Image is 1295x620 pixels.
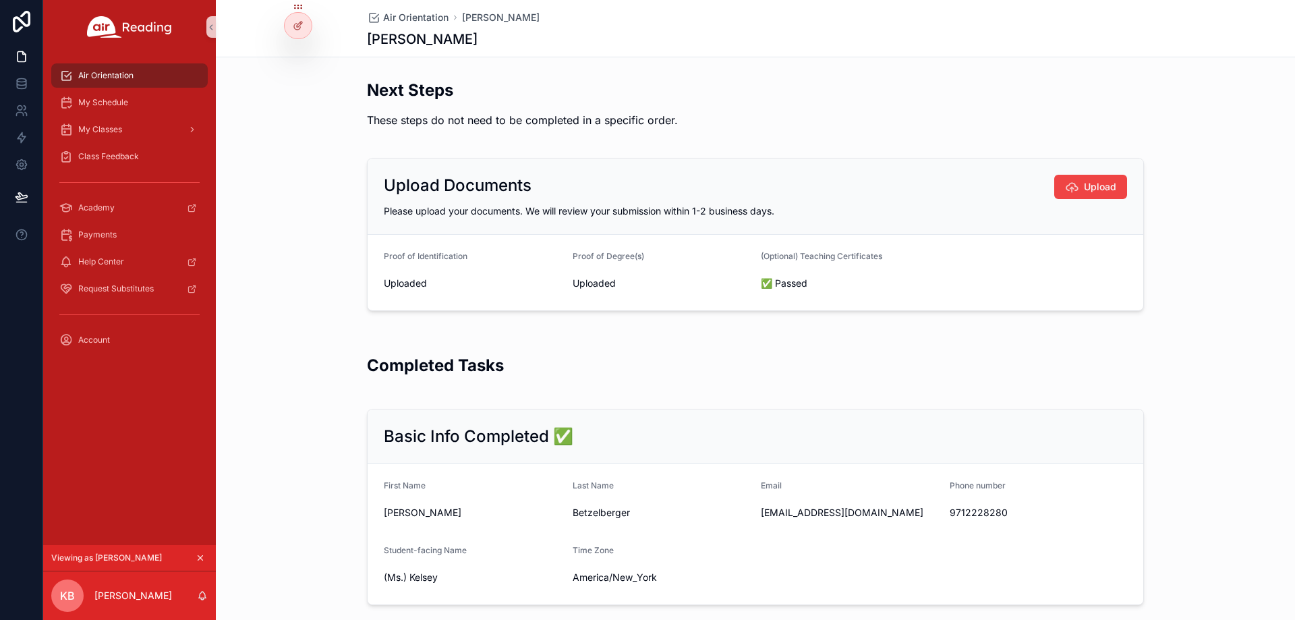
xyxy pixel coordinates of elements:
a: Class Feedback [51,144,208,169]
h1: [PERSON_NAME] [367,30,478,49]
span: KB [60,588,75,604]
a: [PERSON_NAME] [462,11,540,24]
span: Account [78,335,110,345]
span: Class Feedback [78,151,139,162]
span: Proof of Degree(s) [573,251,644,261]
a: Request Substitutes [51,277,208,301]
h2: Completed Tasks [367,354,504,376]
span: Academy [78,202,115,213]
span: Phone number [950,480,1006,490]
span: Help Center [78,256,124,267]
span: Last Name [573,480,614,490]
span: 9712228280 [950,506,1128,519]
a: Air Orientation [367,11,449,24]
span: My Schedule [78,97,128,108]
span: Uploaded [384,277,562,290]
span: Proof of Identification [384,251,467,261]
span: Payments [78,229,117,240]
span: America/New_York [573,571,657,584]
h2: Upload Documents [384,175,531,196]
img: App logo [87,16,172,38]
a: My Schedule [51,90,208,115]
a: My Classes [51,117,208,142]
span: Betzelberger [573,506,751,519]
a: Account [51,328,208,352]
span: Upload [1084,180,1116,194]
span: Air Orientation [383,11,449,24]
span: Student-facing Name [384,545,467,555]
span: Email [761,480,782,490]
span: My Classes [78,124,122,135]
span: ✅ Passed [761,277,1127,290]
span: Air Orientation [78,70,134,81]
h2: Basic Info Completed ✅ [384,426,573,447]
span: Please upload your documents. We will review your submission within 1-2 business days. [384,205,774,217]
button: Upload [1054,175,1127,199]
span: [PERSON_NAME] [384,506,562,519]
span: (Ms.) Kelsey [384,571,562,584]
a: Academy [51,196,208,220]
span: Request Substitutes [78,283,154,294]
span: Viewing as [PERSON_NAME] [51,553,162,563]
p: These steps do not need to be completed in a specific order. [367,112,678,128]
span: (Optional) Teaching Certificates [761,251,882,261]
a: Payments [51,223,208,247]
span: Uploaded [573,277,751,290]
span: [EMAIL_ADDRESS][DOMAIN_NAME] [761,506,939,519]
h2: Next Steps [367,79,678,101]
span: Time Zone [573,545,614,555]
span: First Name [384,480,426,490]
div: scrollable content [43,54,216,370]
a: Air Orientation [51,63,208,88]
a: Help Center [51,250,208,274]
p: [PERSON_NAME] [94,589,172,602]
